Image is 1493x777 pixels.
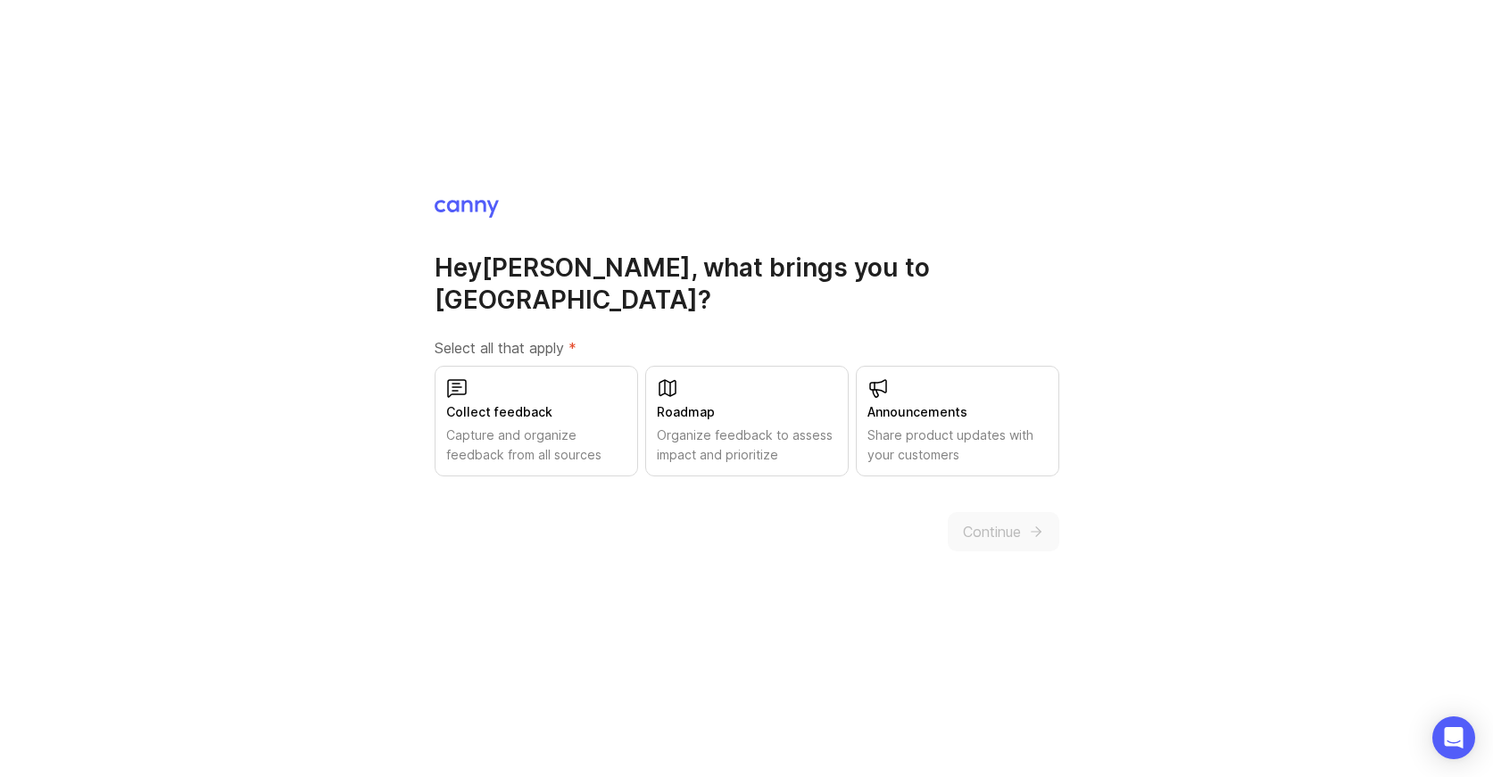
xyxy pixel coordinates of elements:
img: Canny Home [435,200,499,218]
div: Organize feedback to assess impact and prioritize [657,426,837,465]
div: Announcements [867,402,1048,422]
h1: Hey [PERSON_NAME] , what brings you to [GEOGRAPHIC_DATA]? [435,252,1059,316]
div: Capture and organize feedback from all sources [446,426,626,465]
div: Collect feedback [446,402,626,422]
div: Roadmap [657,402,837,422]
button: AnnouncementsShare product updates with your customers [856,366,1059,476]
button: RoadmapOrganize feedback to assess impact and prioritize [645,366,849,476]
button: Continue [948,512,1059,551]
label: Select all that apply [435,337,1059,359]
span: Continue [963,521,1021,542]
button: Collect feedbackCapture and organize feedback from all sources [435,366,638,476]
div: Open Intercom Messenger [1432,716,1475,759]
div: Share product updates with your customers [867,426,1048,465]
